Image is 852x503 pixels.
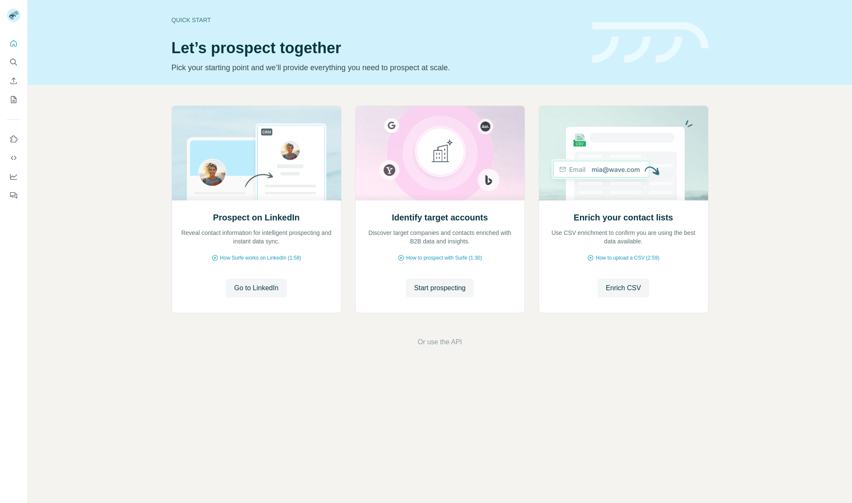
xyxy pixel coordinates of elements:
button: Enrich CSV [7,73,20,89]
span: How to upload a CSV (2:59) [596,254,659,262]
button: Quick start [7,36,20,51]
h1: Let’s prospect together [172,40,582,57]
p: Pick your starting point and we’ll provide everything you need to prospect at scale. [172,62,582,74]
span: Enrich CSV [606,283,641,293]
span: Go to LinkedIn [234,283,278,293]
img: Prospect on LinkedIn [172,106,341,200]
p: Use CSV enrichment to confirm you are using the best data available. [548,229,700,246]
span: How to prospect with Surfe (1:30) [406,254,482,262]
button: Use Surfe API [7,150,20,166]
h2: Prospect on LinkedIn [213,211,299,223]
button: Start prospecting [406,279,474,297]
button: Go to LinkedIn [226,279,287,297]
span: How Surfe works on LinkedIn (1:58) [220,254,301,262]
button: My lists [7,92,20,107]
button: Search [7,54,20,70]
p: Reveal contact information for intelligent prospecting and instant data sync. [181,229,333,246]
h2: Identify target accounts [392,211,488,223]
button: Enrich CSV [597,279,650,297]
button: Feedback [7,188,20,203]
div: Quick start [172,16,582,24]
h2: Enrich your contact lists [574,211,673,223]
span: Start prospecting [414,283,466,293]
img: Enrich your contact lists [539,106,709,200]
button: Dashboard [7,169,20,184]
p: Discover target companies and contacts enriched with B2B data and insights. [364,229,516,246]
img: banner [592,22,709,63]
img: Identify target accounts [355,106,525,200]
button: Or use the API [418,337,462,347]
button: Use Surfe on LinkedIn [7,131,20,147]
